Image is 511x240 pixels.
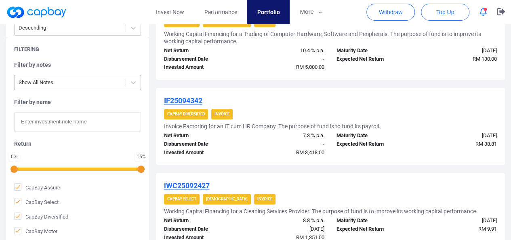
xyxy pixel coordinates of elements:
[14,112,141,132] input: Enter investment note name
[14,198,59,206] span: CapBay Select
[244,132,330,140] div: 7.3 % p.a.
[14,183,60,191] span: CapBay Assure
[244,217,330,225] div: 8.8 % p.a.
[244,55,330,64] div: -
[416,132,503,140] div: [DATE]
[158,217,244,225] div: Net Return
[475,141,497,147] span: RM 38.81
[296,149,324,155] span: RM 3,418.00
[330,47,417,55] div: Maturity Date
[416,217,503,225] div: [DATE]
[158,149,244,157] div: Invested Amount
[244,140,330,149] div: -
[14,46,39,53] h5: Filtering
[158,47,244,55] div: Net Return
[164,208,477,215] h5: Working Capital Financing for a Cleaning Services Provider. The purpose of fund is to improve its...
[10,154,18,159] div: 0 %
[244,225,330,234] div: [DATE]
[204,8,237,17] span: Performance
[164,181,210,190] u: iWC25092427
[436,8,454,16] span: Top Up
[330,217,417,225] div: Maturity Date
[158,63,244,72] div: Invested Amount
[206,197,248,201] strong: [DEMOGRAPHIC_DATA]
[14,98,141,106] h5: Filter by name
[158,225,244,234] div: Disbursement Date
[366,4,415,21] button: Withdraw
[167,197,196,201] strong: CapBay Select
[14,61,141,68] h5: Filter by notes
[164,96,202,105] u: IF25094342
[330,140,417,149] div: Expected Net Return
[330,55,417,64] div: Expected Net Return
[164,30,497,45] h5: Working Capital Financing for a Trading of Computer Hardware, Software and Peripherals. The purpo...
[257,197,272,201] strong: Invoice
[296,64,324,70] span: RM 5,000.00
[158,132,244,140] div: Net Return
[257,8,280,17] span: Portfolio
[158,55,244,64] div: Disbursement Date
[478,226,497,232] span: RM 9.91
[330,225,417,234] div: Expected Net Return
[137,154,146,159] div: 15 %
[14,212,68,221] span: CapBay Diversified
[158,140,244,149] div: Disbursement Date
[214,112,229,116] strong: Invoice
[167,112,205,116] strong: CapBay Diversified
[14,227,57,235] span: CapBay Motor
[416,47,503,55] div: [DATE]
[330,132,417,140] div: Maturity Date
[421,4,469,21] button: Top Up
[164,123,381,130] h5: Invoice Factoring for an IT cum HR Company. The purpose of fund is to fund its payroll.
[244,47,330,55] div: 10.4 % p.a.
[14,140,141,147] h5: Return
[473,56,497,62] span: RM 130.00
